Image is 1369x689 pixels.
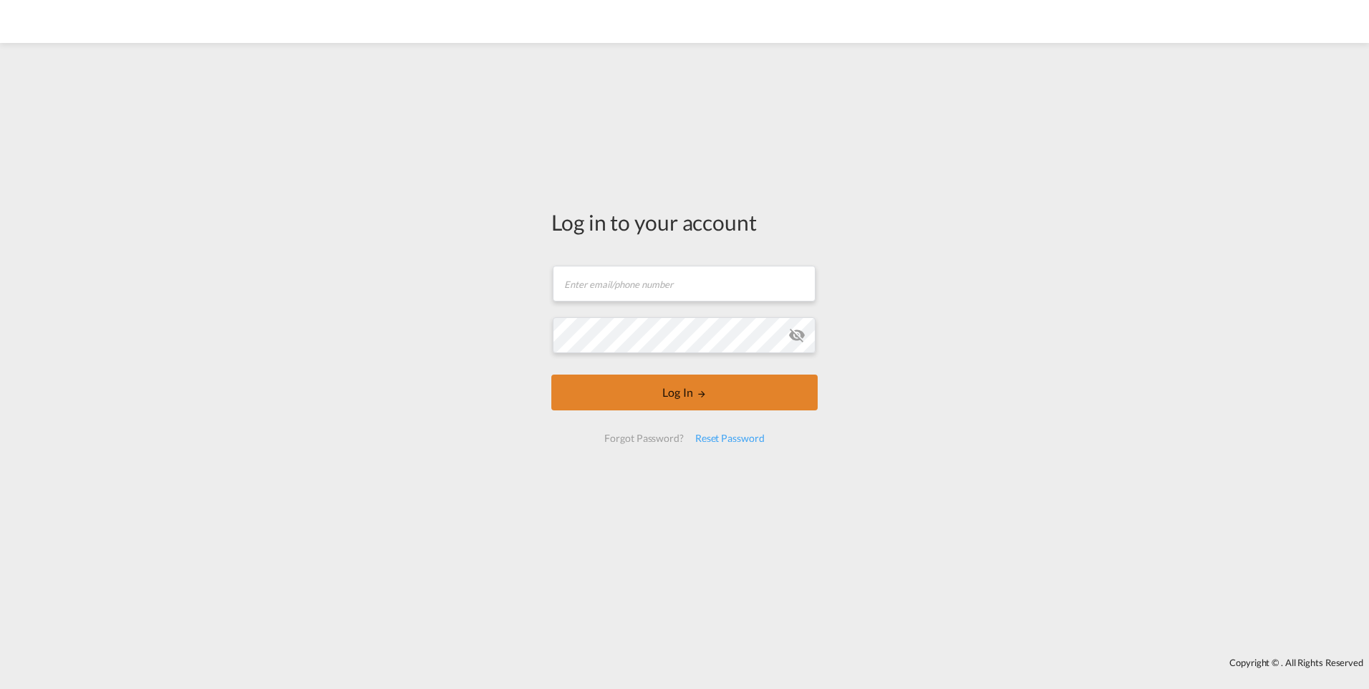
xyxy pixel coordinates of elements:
[599,425,689,451] div: Forgot Password?
[551,375,818,410] button: LOGIN
[553,266,816,302] input: Enter email/phone number
[788,327,806,344] md-icon: icon-eye-off
[690,425,770,451] div: Reset Password
[551,207,818,237] div: Log in to your account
